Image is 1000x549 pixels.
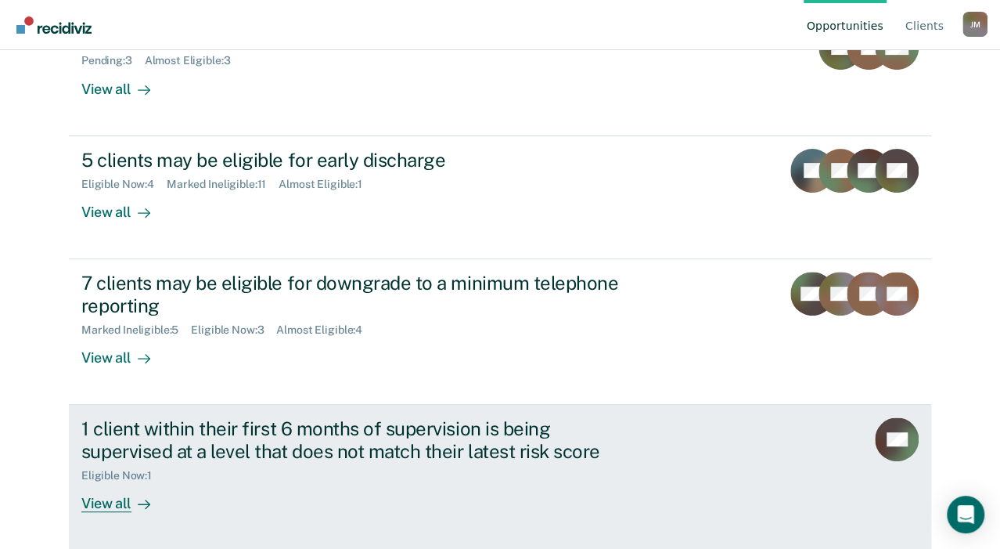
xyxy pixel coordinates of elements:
[167,178,279,191] div: Marked Ineligible : 11
[81,272,631,317] div: 7 clients may be eligible for downgrade to a minimum telephone reporting
[81,190,169,221] div: View all
[191,323,276,337] div: Eligible Now : 3
[81,482,169,512] div: View all
[145,54,243,67] div: Almost Eligible : 3
[69,13,931,136] a: 3 clients may be eligible for a supervision level downgradePending:3Almost Eligible:3View all
[81,469,164,482] div: Eligible Now : 1
[81,67,169,98] div: View all
[81,178,167,191] div: Eligible Now : 4
[279,178,375,191] div: Almost Eligible : 1
[81,417,631,463] div: 1 client within their first 6 months of supervision is being supervised at a level that does not ...
[81,336,169,367] div: View all
[81,323,191,337] div: Marked Ineligible : 5
[962,12,987,37] button: Profile dropdown button
[16,16,92,34] img: Recidiviz
[69,136,931,259] a: 5 clients may be eligible for early dischargeEligible Now:4Marked Ineligible:11Almost Eligible:1V...
[81,149,631,172] div: 5 clients may be eligible for early discharge
[276,323,375,337] div: Almost Eligible : 4
[69,259,931,405] a: 7 clients may be eligible for downgrade to a minimum telephone reportingMarked Ineligible:5Eligib...
[81,54,145,67] div: Pending : 3
[947,496,984,533] div: Open Intercom Messenger
[962,12,987,37] div: J M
